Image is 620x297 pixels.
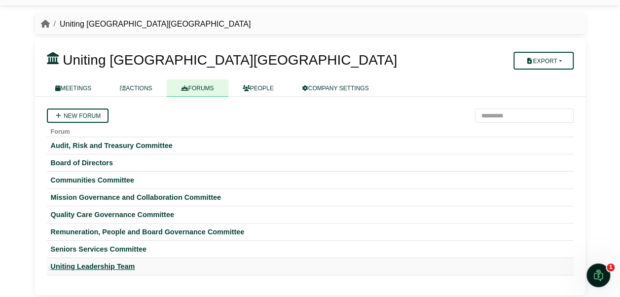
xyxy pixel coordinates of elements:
[167,79,228,97] a: FORUMS
[51,193,570,202] a: Mission Governance and Collaboration Committee
[51,227,570,236] a: Remuneration, People and Board Governance Committee
[586,263,610,287] iframe: Intercom live chat
[607,263,615,271] span: 1
[51,262,570,271] a: Uniting Leadership Team
[288,79,383,97] a: COMPANY SETTINGS
[63,52,397,68] span: Uniting [GEOGRAPHIC_DATA][GEOGRAPHIC_DATA]
[106,79,166,97] a: ACTIONS
[51,176,570,185] a: Communities Committee
[51,141,570,150] a: Audit, Risk and Treasury Committee
[51,158,570,167] a: Board of Directors
[513,52,573,70] button: Export
[41,79,106,97] a: MEETINGS
[41,18,251,31] nav: breadcrumb
[51,210,570,219] a: Quality Care Governance Committee
[228,79,288,97] a: PEOPLE
[47,123,574,137] th: Forum
[51,245,570,254] a: Seniors Services Committee
[47,109,109,123] a: New forum
[50,18,251,31] li: Uniting [GEOGRAPHIC_DATA][GEOGRAPHIC_DATA]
